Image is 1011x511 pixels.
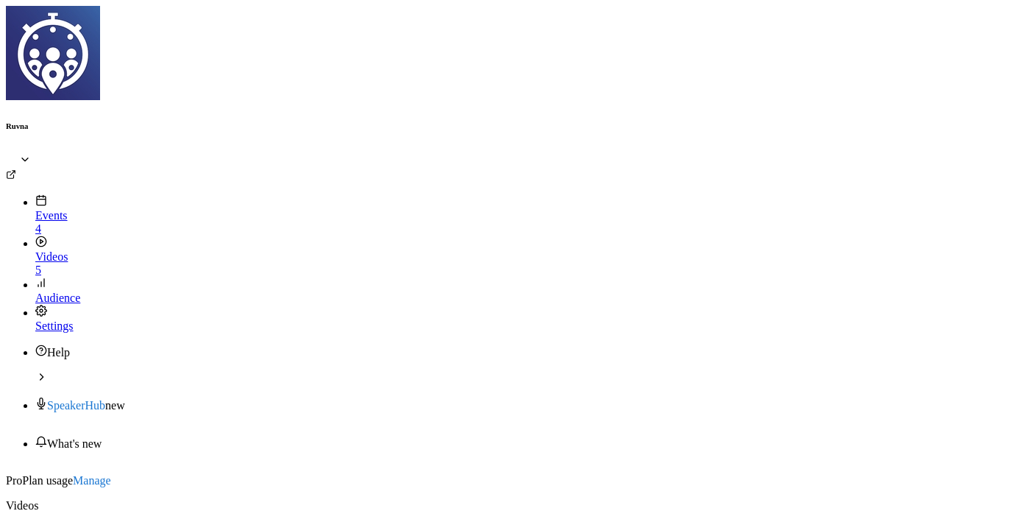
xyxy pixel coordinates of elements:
a: SpeakerHub [47,399,105,412]
span: Plan usage [22,474,73,487]
a: Videos5 [35,236,1005,276]
img: Ruvna [6,6,100,100]
li: help-dropdown-opener [35,345,1005,386]
a: Events4 [35,194,1005,235]
span: What's new [47,437,102,450]
a: Settings [35,305,1005,333]
span: Help [47,346,70,359]
span: new [105,399,125,412]
a: Audience [35,277,1005,305]
a: Manage [73,474,111,487]
iframe: Noticeable Trigger [107,437,125,450]
div: Videos [35,236,1005,264]
span: Pro [6,474,22,487]
div: Events [35,194,1005,222]
h6: Ruvna [6,121,1005,130]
